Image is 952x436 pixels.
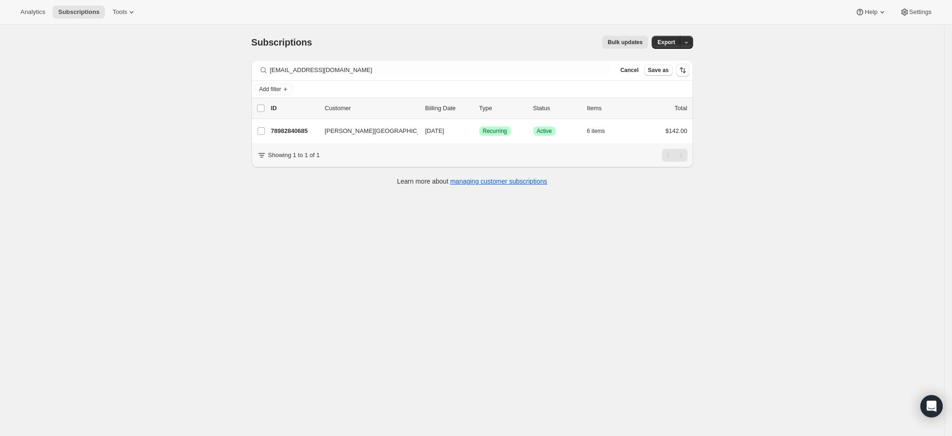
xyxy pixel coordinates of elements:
[676,64,689,77] button: Sort the results
[657,39,675,46] span: Export
[450,178,547,185] a: managing customer subscriptions
[537,127,552,135] span: Active
[587,125,615,138] button: 6 items
[644,65,673,76] button: Save as
[259,86,281,93] span: Add filter
[652,36,681,49] button: Export
[251,37,312,47] span: Subscriptions
[255,84,292,95] button: Add filter
[270,64,611,77] input: Filter subscribers
[620,66,638,74] span: Cancel
[107,6,142,19] button: Tools
[425,104,472,113] p: Billing Date
[271,104,688,113] div: IDCustomerBilling DateTypeStatusItemsTotal
[648,66,669,74] span: Save as
[58,8,99,16] span: Subscriptions
[674,104,687,113] p: Total
[894,6,937,19] button: Settings
[425,127,444,134] span: [DATE]
[20,8,45,16] span: Analytics
[662,149,688,162] nav: Pagination
[397,177,547,186] p: Learn more about
[112,8,127,16] span: Tools
[271,125,688,138] div: 78982840685[PERSON_NAME][GEOGRAPHIC_DATA][DATE]SuccessRecurringSuccessActive6 items$142.00
[325,126,437,136] span: [PERSON_NAME][GEOGRAPHIC_DATA]
[319,124,412,139] button: [PERSON_NAME][GEOGRAPHIC_DATA]
[53,6,105,19] button: Subscriptions
[325,104,418,113] p: Customer
[616,65,642,76] button: Cancel
[587,127,605,135] span: 6 items
[920,395,943,417] div: Open Intercom Messenger
[15,6,51,19] button: Analytics
[909,8,932,16] span: Settings
[602,36,648,49] button: Bulk updates
[587,104,634,113] div: Items
[666,127,688,134] span: $142.00
[850,6,892,19] button: Help
[479,104,526,113] div: Type
[533,104,580,113] p: Status
[483,127,507,135] span: Recurring
[271,126,317,136] p: 78982840685
[268,151,320,160] p: Showing 1 to 1 of 1
[865,8,877,16] span: Help
[608,39,642,46] span: Bulk updates
[271,104,317,113] p: ID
